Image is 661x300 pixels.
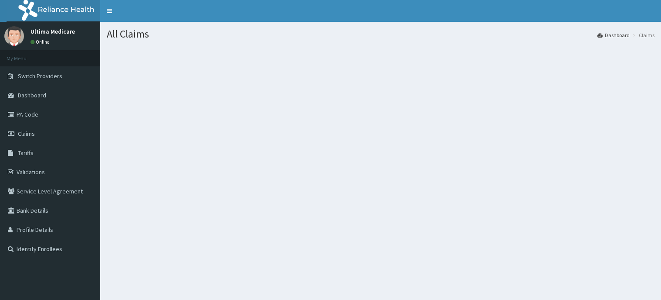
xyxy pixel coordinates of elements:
[4,26,24,46] img: User Image
[18,130,35,138] span: Claims
[630,31,654,39] li: Claims
[18,91,46,99] span: Dashboard
[31,28,75,34] p: Ultima Medicare
[31,39,51,45] a: Online
[597,31,630,39] a: Dashboard
[18,72,62,80] span: Switch Providers
[107,28,654,40] h1: All Claims
[18,149,34,157] span: Tariffs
